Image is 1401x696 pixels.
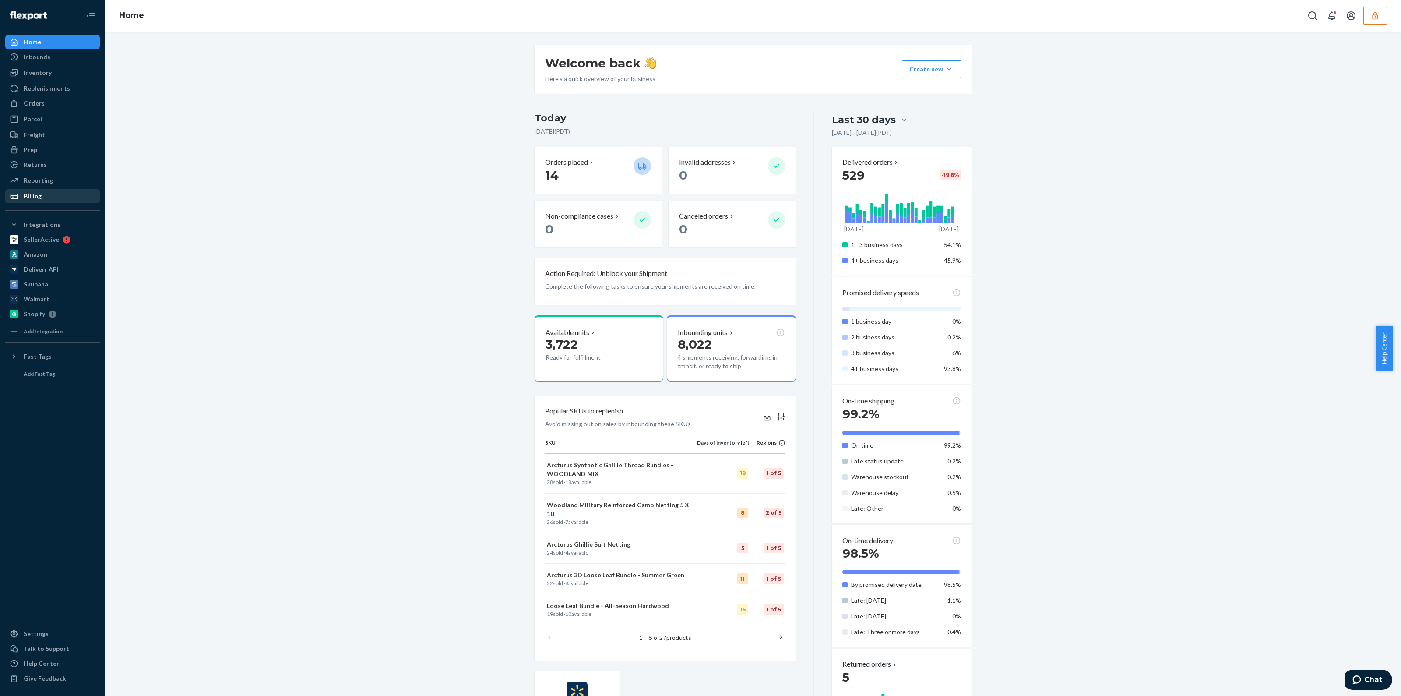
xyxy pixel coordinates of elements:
[535,127,796,136] p: [DATE] ( PDT )
[547,501,695,518] p: Woodland Military Reinforced Camo Netting 5 X 10
[547,478,695,486] p: sold · available
[24,674,66,683] div: Give Feedback
[119,11,144,20] a: Home
[545,420,691,428] p: Avoid missing out on sales by inbounding these SKUs
[679,211,728,221] p: Canceled orders
[952,505,961,512] span: 0%
[669,201,796,247] button: Canceled orders 0
[5,66,100,80] a: Inventory
[764,573,784,584] div: 1 of 5
[24,53,50,61] div: Inbounds
[947,489,961,496] span: 0.5%
[5,350,100,364] button: Fast Tags
[5,247,100,261] a: Amazon
[547,519,553,525] span: 26
[1323,7,1341,25] button: Open notifications
[24,352,52,361] div: Fast Tags
[547,580,553,586] span: 22
[842,659,898,669] button: Returned orders
[547,540,695,549] p: Arcturus Ghillie Suit Netting
[737,573,748,584] div: 11
[5,262,100,276] a: Deliverr API
[565,549,568,556] span: 4
[547,549,695,556] p: sold · available
[947,628,961,636] span: 0.4%
[944,365,961,372] span: 93.8%
[678,353,785,371] p: 4 shipments receiving, forwarding, in transit, or ready to ship
[851,364,937,373] p: 4+ business days
[24,629,49,638] div: Settings
[24,115,42,124] div: Parcel
[545,55,657,71] h1: Welcome back
[565,611,571,617] span: 10
[667,315,796,382] button: Inbounding units8,0224 shipments receiving, forwarding, in transit, or ready to ship
[1342,7,1360,25] button: Open account menu
[764,604,784,615] div: 1 of 5
[944,257,961,264] span: 45.9%
[24,265,59,274] div: Deliverr API
[679,157,731,167] p: Invalid addresses
[82,7,100,25] button: Close Navigation
[944,581,961,588] span: 98.5%
[5,367,100,381] a: Add Fast Tag
[565,479,571,485] span: 18
[940,170,961,180] div: -19.6 %
[5,112,100,126] a: Parcel
[851,473,937,481] p: Warehouse stockout
[952,318,961,325] span: 0%
[678,337,712,352] span: 8,022
[5,233,100,247] a: SellerActive
[5,50,100,64] a: Inbounds
[547,579,695,587] p: sold · available
[659,634,666,641] span: 27
[24,659,59,668] div: Help Center
[737,604,748,615] div: 16
[842,670,849,685] span: 5
[947,597,961,604] span: 1.1%
[24,99,45,108] div: Orders
[944,241,961,248] span: 54.1%
[545,157,588,167] p: Orders placed
[5,627,100,641] a: Settings
[545,211,613,221] p: Non-compliance cases
[639,633,691,642] p: 1 – 5 of products
[24,220,60,229] div: Integrations
[737,468,748,479] div: 19
[842,157,900,167] p: Delivered orders
[565,580,568,586] span: 8
[5,325,100,339] a: Add Integration
[547,549,553,556] span: 24
[535,201,662,247] button: Non-compliance cases 0
[5,158,100,172] a: Returns
[842,168,865,183] span: 529
[842,406,880,421] span: 99.2%
[842,546,879,561] span: 98.5%
[547,571,695,579] p: Arcturus 3D Loose Leaf Bundle - Summer Green
[24,176,53,185] div: Reporting
[697,439,750,454] th: Days of inventory left
[546,337,578,352] span: 3,722
[851,333,937,342] p: 2 business days
[764,543,784,553] div: 1 of 5
[24,295,49,304] div: Walmart
[545,74,657,83] p: Here’s a quick overview of your business
[545,282,785,291] p: Complete the following tasks to ensure your shipments are received on time.
[547,479,553,485] span: 28
[1304,7,1321,25] button: Open Search Box
[1345,670,1392,692] iframe: Opens a widget where you can chat to one of our agents
[678,328,728,338] p: Inbounding units
[842,288,919,298] p: Promised delivery speeds
[24,280,48,289] div: Skubana
[24,644,69,653] div: Talk to Support
[851,317,937,326] p: 1 business day
[24,328,63,335] div: Add Integration
[547,518,695,526] p: sold · available
[24,160,47,169] div: Returns
[1376,326,1393,371] button: Help Center
[5,307,100,321] a: Shopify
[764,468,784,479] div: 1 of 5
[112,3,151,28] ol: breadcrumbs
